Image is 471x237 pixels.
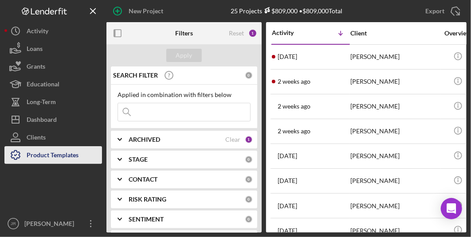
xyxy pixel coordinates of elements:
[129,136,160,143] b: ARCHIVED
[245,155,253,163] div: 0
[278,177,297,184] time: 2025-08-28 02:54
[113,72,158,79] b: SEARCH FILTER
[278,128,310,135] time: 2025-09-01 22:14
[27,40,43,60] div: Loans
[350,144,439,168] div: [PERSON_NAME]
[27,22,48,42] div: Activity
[350,169,439,193] div: [PERSON_NAME]
[278,53,297,60] time: 2025-09-14 23:14
[278,78,310,85] time: 2025-09-04 22:14
[350,70,439,93] div: [PERSON_NAME]
[4,58,102,75] button: Grants
[4,93,102,111] button: Long-Term
[245,136,253,144] div: 1
[27,75,59,95] div: Educational
[4,40,102,58] button: Loans
[229,30,244,37] div: Reset
[350,95,439,118] div: [PERSON_NAME]
[27,93,56,113] div: Long-Term
[262,7,298,15] div: $809,000
[22,215,80,235] div: [PERSON_NAME]
[129,176,157,183] b: CONTACT
[245,215,253,223] div: 0
[129,196,166,203] b: RISK RATING
[175,30,193,37] b: Filters
[350,120,439,143] div: [PERSON_NAME]
[4,111,102,128] button: Dashboard
[27,58,45,78] div: Grants
[231,7,342,15] div: 25 Projects • $809,000 Total
[278,103,310,110] time: 2025-09-03 16:47
[278,152,297,159] time: 2025-08-28 20:25
[278,227,297,234] time: 2025-08-23 05:05
[425,2,444,20] div: Export
[4,146,102,164] button: Product Templates
[278,202,297,210] time: 2025-08-25 21:44
[350,194,439,218] div: [PERSON_NAME]
[248,29,257,38] div: 1
[350,30,439,37] div: Client
[416,2,467,20] button: Export
[225,136,240,143] div: Clear
[129,156,148,163] b: STAGE
[176,49,192,62] div: Apply
[245,175,253,183] div: 0
[272,29,311,36] div: Activity
[106,2,172,20] button: New Project
[245,71,253,79] div: 0
[245,195,253,203] div: 0
[129,2,163,20] div: New Project
[166,49,202,62] button: Apply
[27,128,46,148] div: Clients
[118,91,251,98] div: Applied in combination with filters below
[441,198,462,219] div: Open Intercom Messenger
[350,45,439,69] div: [PERSON_NAME]
[4,22,102,40] button: Activity
[129,216,164,223] b: SENTIMENT
[27,146,78,166] div: Product Templates
[11,221,16,226] text: JR
[4,128,102,146] button: Clients
[4,75,102,93] button: Educational
[27,111,57,131] div: Dashboard
[4,215,102,233] button: JR[PERSON_NAME]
